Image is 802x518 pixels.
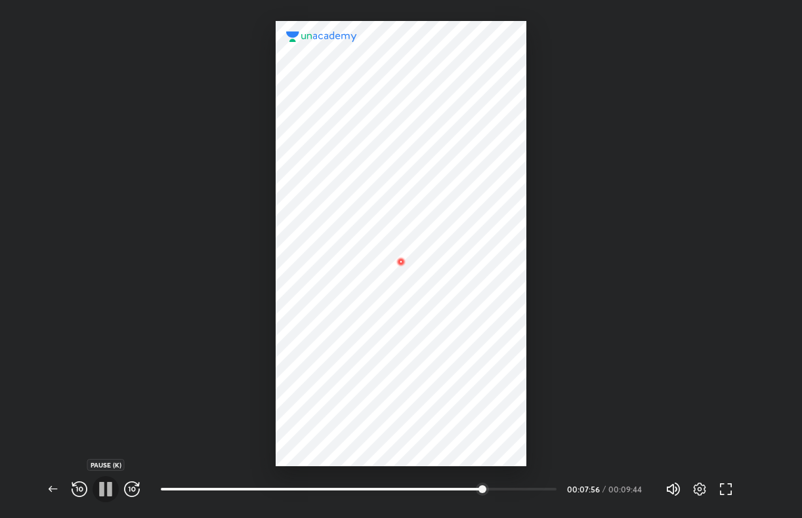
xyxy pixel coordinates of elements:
[393,254,409,269] img: wMgqJGBwKWe8AAAAABJRU5ErkJggg==
[608,485,644,493] div: 00:09:44
[602,485,606,493] div: /
[87,459,125,471] div: PAUSE (K)
[567,485,600,493] div: 00:07:56
[286,31,357,42] img: logo.2a7e12a2.svg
